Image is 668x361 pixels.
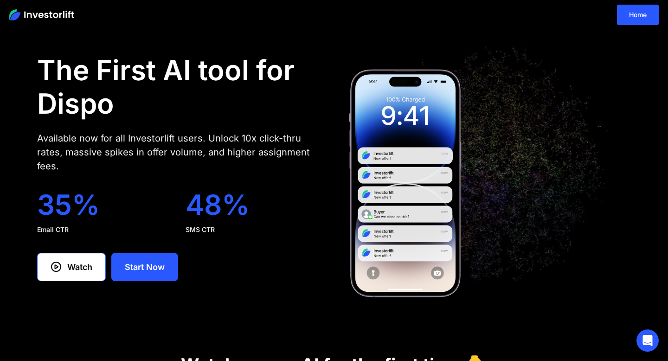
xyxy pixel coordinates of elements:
[636,329,659,352] div: Open Intercom Messenger
[37,188,171,221] div: 35%
[67,261,92,273] div: Watch
[125,261,165,273] div: Start Now
[37,253,106,281] a: Watch
[186,188,319,221] div: 48%
[186,225,319,234] div: SMS CTR
[37,225,171,234] div: Email CTR
[37,53,319,120] h1: The First AI tool for Dispo
[111,253,178,281] a: Start Now
[37,131,319,173] div: Available now for all Investorlift users. Unlock 10x click-thru rates, massive spikes in offer vo...
[617,5,659,25] a: Home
